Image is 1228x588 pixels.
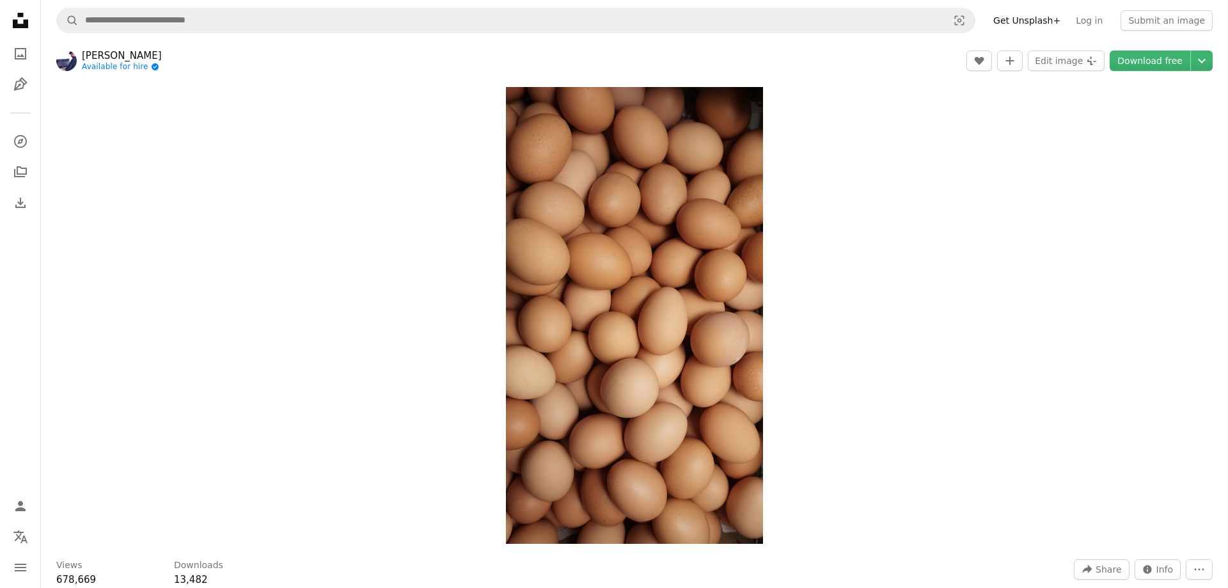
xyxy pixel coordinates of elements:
a: Download History [8,190,33,216]
span: 13,482 [174,574,208,585]
button: Zoom in on this image [506,87,763,544]
a: Download free [1110,51,1190,71]
span: Info [1156,560,1174,579]
button: More Actions [1186,559,1213,580]
a: Get Unsplash+ [986,10,1068,31]
span: Share [1096,560,1121,579]
button: Visual search [944,8,975,33]
button: Share this image [1074,559,1129,580]
button: Submit an image [1121,10,1213,31]
a: Collections [8,159,33,185]
img: a pile of eggs sitting next to each other [506,87,763,544]
h3: Views [56,559,83,572]
button: Choose download size [1191,51,1213,71]
a: Illustrations [8,72,33,97]
button: Language [8,524,33,550]
button: Menu [8,555,33,580]
button: Edit image [1028,51,1105,71]
button: Like [966,51,992,71]
a: Log in [1068,10,1110,31]
button: Search Unsplash [57,8,79,33]
form: Find visuals sitewide [56,8,975,33]
a: Log in / Sign up [8,493,33,519]
h3: Downloads [174,559,223,572]
button: Add to Collection [997,51,1023,71]
button: Stats about this image [1135,559,1181,580]
img: Go to Raiyan Zakaria's profile [56,51,77,71]
a: Available for hire [82,62,162,72]
a: Photos [8,41,33,67]
span: 678,669 [56,574,96,585]
a: Home — Unsplash [8,8,33,36]
a: Explore [8,129,33,154]
a: [PERSON_NAME] [82,49,162,62]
